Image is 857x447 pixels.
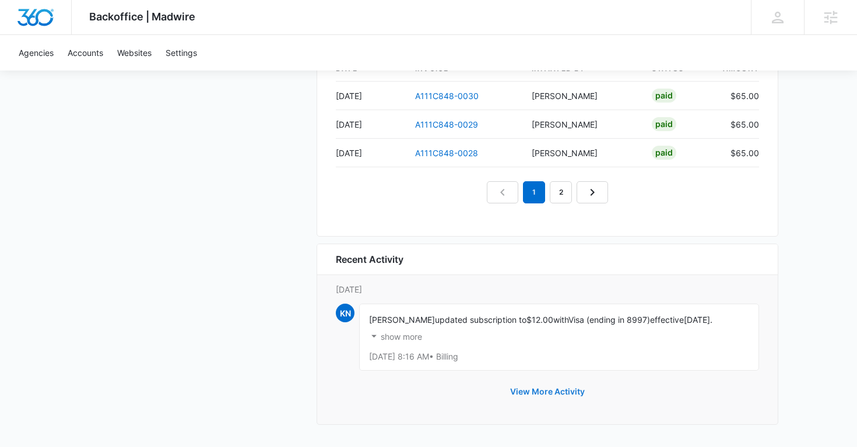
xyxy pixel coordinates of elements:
div: Paid [652,117,676,131]
a: Accounts [61,35,110,71]
a: Websites [110,35,159,71]
span: updated subscription to [435,315,526,325]
h6: Recent Activity [336,252,403,266]
span: Backoffice | Madwire [89,10,195,23]
a: Page 2 [550,181,572,203]
a: A111C848-0029 [415,119,478,129]
td: $65.00 [712,110,759,139]
div: Paid [652,89,676,103]
p: show more [381,333,422,341]
td: [DATE] [336,110,406,139]
button: show more [369,326,422,348]
td: [PERSON_NAME] [522,110,642,139]
span: Visa (ending in 8997) [568,315,650,325]
span: with [553,315,568,325]
span: [DATE]. [684,315,712,325]
a: A111C848-0030 [415,91,479,101]
div: Paid [652,146,676,160]
td: [DATE] [336,82,406,110]
a: A111C848-0028 [415,148,478,158]
span: KN [336,304,354,322]
a: Settings [159,35,204,71]
span: $12.00 [526,315,553,325]
td: [PERSON_NAME] [522,82,642,110]
td: $65.00 [712,139,759,167]
a: Next Page [577,181,608,203]
p: [DATE] 8:16 AM • Billing [369,353,749,361]
nav: Pagination [487,181,608,203]
td: $65.00 [712,82,759,110]
span: [PERSON_NAME] [369,315,435,325]
button: View More Activity [498,378,596,406]
a: Agencies [12,35,61,71]
em: 1 [523,181,545,203]
span: effective [650,315,684,325]
p: [DATE] [336,283,759,295]
td: [DATE] [336,139,406,167]
td: [PERSON_NAME] [522,139,642,167]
